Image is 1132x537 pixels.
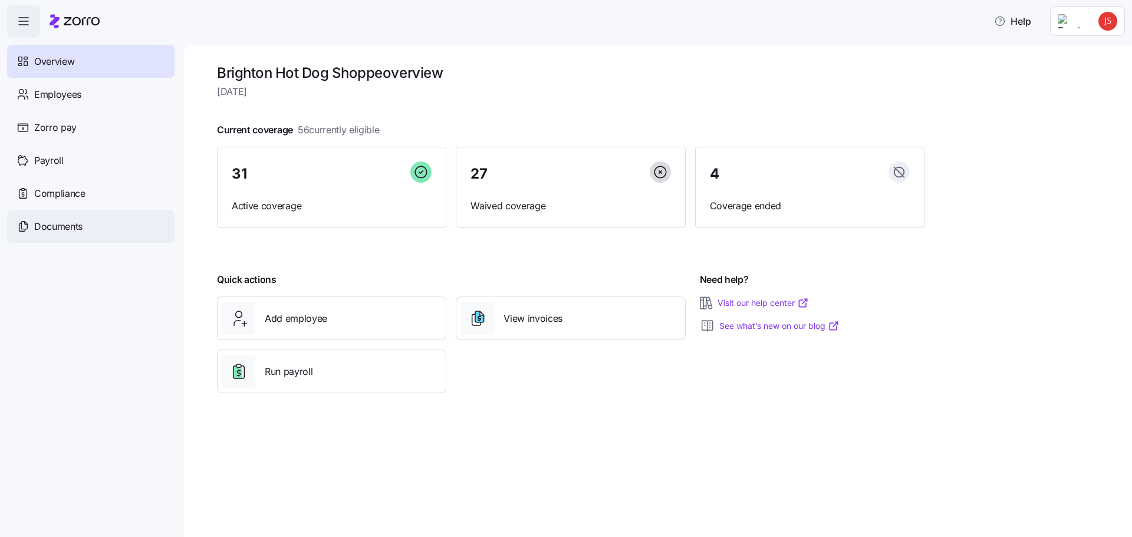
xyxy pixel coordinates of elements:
span: Compliance [34,186,85,201]
span: View invoices [504,311,562,326]
span: Payroll [34,153,64,168]
span: Employees [34,87,81,102]
span: 27 [470,167,487,181]
a: Visit our help center [718,297,809,309]
span: Current coverage [217,123,380,137]
a: Employees [7,78,175,111]
a: Overview [7,45,175,78]
a: Payroll [7,144,175,177]
span: Coverage ended [710,199,910,213]
a: Documents [7,210,175,243]
span: Active coverage [232,199,432,213]
img: Employer logo [1058,14,1081,28]
a: Compliance [7,177,175,210]
span: 31 [232,167,246,181]
span: Need help? [700,272,749,287]
span: Overview [34,54,74,69]
button: Help [985,9,1041,33]
h1: Brighton Hot Dog Shoppe overview [217,64,924,82]
a: See what’s new on our blog [719,320,840,332]
span: 4 [710,167,719,181]
span: Quick actions [217,272,277,287]
img: dabd418a90e87b974ad9e4d6da1f3d74 [1098,12,1117,31]
span: Documents [34,219,83,234]
span: Zorro pay [34,120,77,135]
span: [DATE] [217,84,924,99]
a: Zorro pay [7,111,175,144]
span: Help [994,14,1031,28]
span: Add employee [265,311,327,326]
span: Waived coverage [470,199,670,213]
span: Run payroll [265,364,312,379]
span: 56 currently eligible [298,123,380,137]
